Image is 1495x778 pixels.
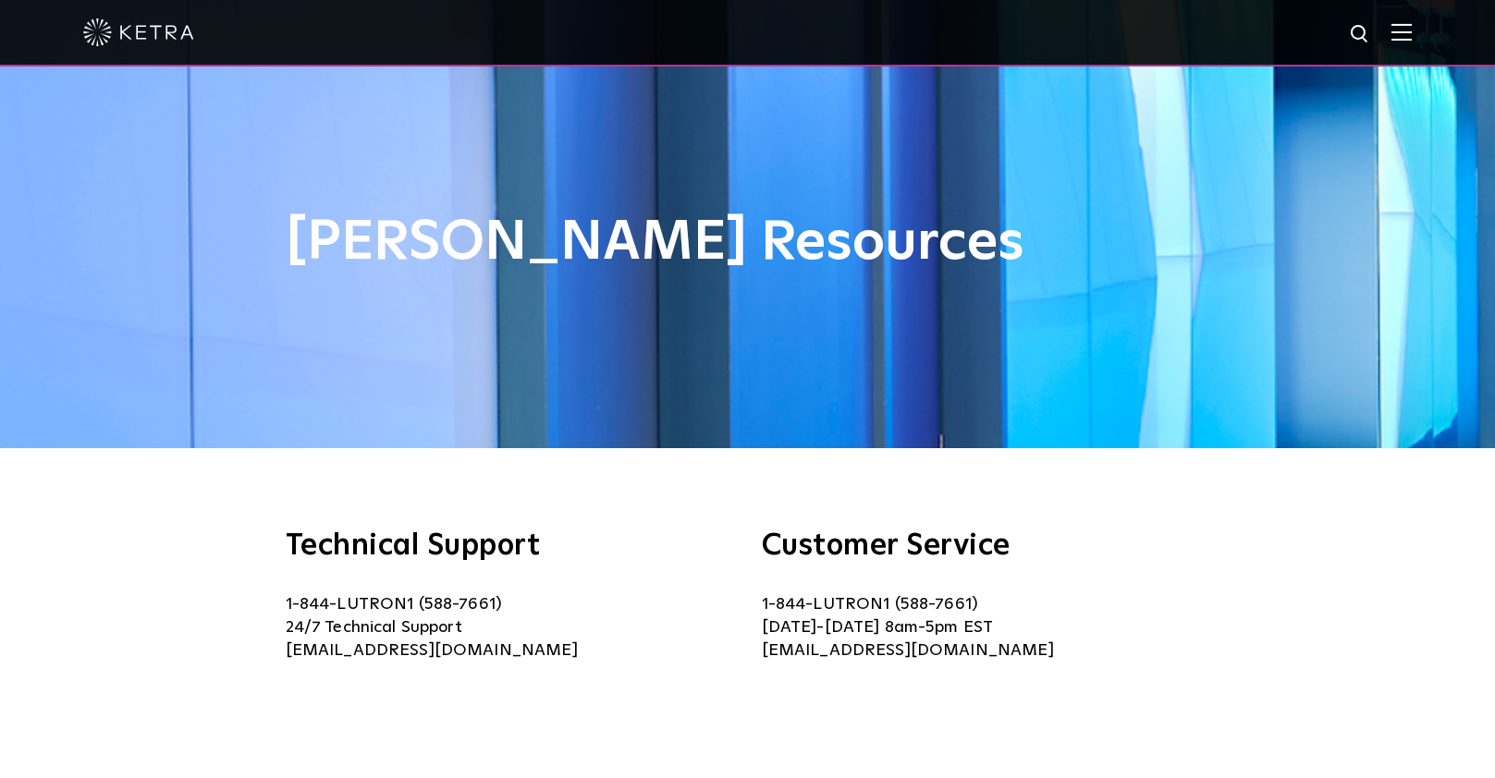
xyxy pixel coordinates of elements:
[286,213,1210,274] h1: [PERSON_NAME] Resources
[762,531,1210,561] h3: Customer Service
[83,18,194,46] img: ketra-logo-2019-white
[286,642,578,659] a: [EMAIL_ADDRESS][DOMAIN_NAME]
[286,531,734,561] h3: Technical Support
[1391,23,1412,41] img: Hamburger%20Nav.svg
[286,593,734,663] p: 1-844-LUTRON1 (588-7661) 24/7 Technical Support
[1349,23,1372,46] img: search icon
[762,593,1210,663] p: 1-844-LUTRON1 (588-7661) [DATE]-[DATE] 8am-5pm EST [EMAIL_ADDRESS][DOMAIN_NAME]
